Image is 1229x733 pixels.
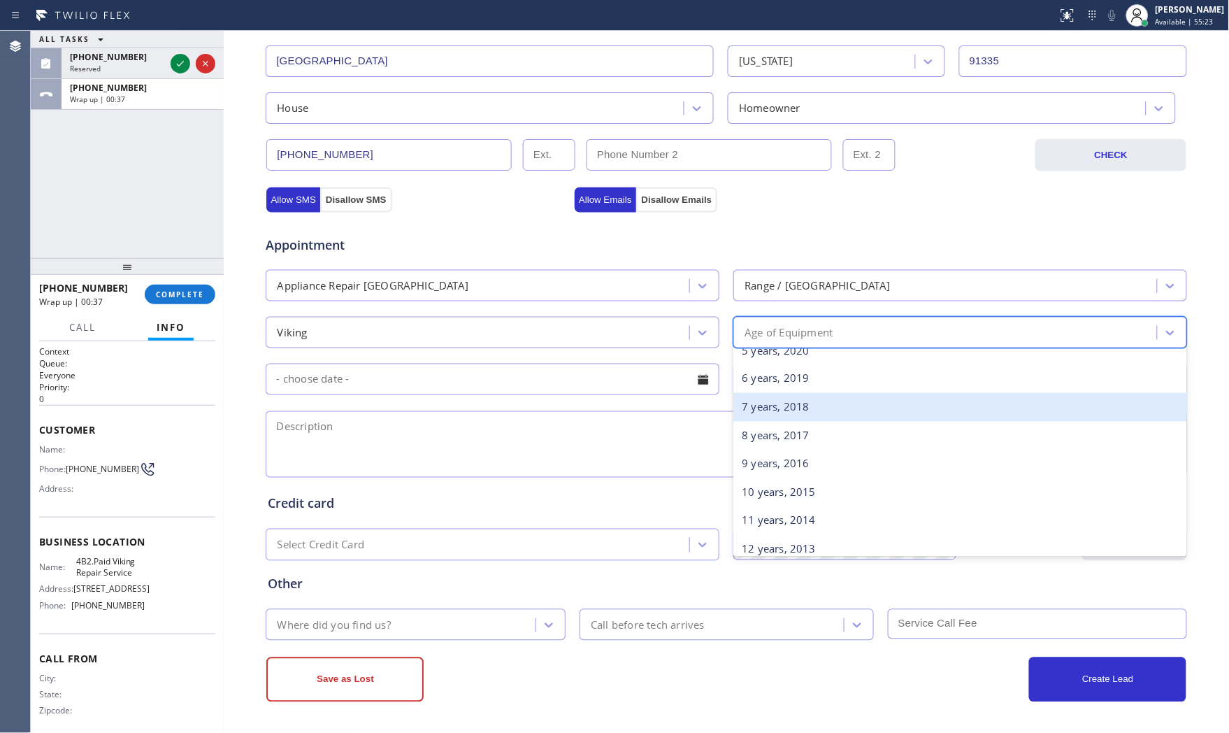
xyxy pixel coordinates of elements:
div: House [277,100,308,116]
input: Phone Number [266,139,512,171]
button: Allow Emails [575,187,636,213]
button: COMPLETE [145,285,215,304]
span: Address: [39,483,76,494]
button: Create Lead [1029,657,1186,702]
div: 11 years, 2014 [733,506,1187,535]
button: Mute [1102,6,1122,25]
span: Call [69,321,96,334]
span: ALL TASKS [39,34,89,44]
button: Call [61,314,104,341]
span: [PHONE_NUMBER] [70,51,147,63]
span: Address: [39,583,73,594]
div: 10 years, 2015 [733,478,1187,507]
input: - choose date - [266,364,719,395]
div: Where did you find us? [277,617,390,633]
span: 4B2.Paid Viking Repair Service [76,556,145,578]
div: Select Credit Card [277,537,364,553]
input: City [266,45,714,77]
button: ALL TASKS [31,31,117,48]
span: Customer [39,423,215,436]
span: [STREET_ADDRESS] [73,583,150,594]
div: Age of Equipment [745,325,833,341]
span: Appointment [266,236,571,255]
div: [PERSON_NAME] [1156,3,1225,15]
div: Credit card [268,494,1185,513]
span: Call From [39,652,215,665]
button: Accept [171,54,190,73]
span: Available | 55:23 [1156,17,1214,27]
span: City: [39,673,76,683]
input: Phone Number 2 [587,139,832,171]
span: COMPLETE [156,290,204,299]
div: 5 years, 2020 [733,336,1187,365]
button: Reject [196,54,215,73]
div: [US_STATE] [739,53,793,69]
input: Service Call Fee [888,609,1188,639]
button: Info [148,314,194,341]
div: Appliance Repair [GEOGRAPHIC_DATA] [277,278,468,294]
div: Viking [277,325,307,341]
div: 8 years, 2017 [733,422,1187,450]
input: Ext. [523,139,575,171]
div: Range / [GEOGRAPHIC_DATA] [745,278,890,294]
span: Name: [39,444,76,455]
button: Disallow SMS [320,187,392,213]
input: Ext. 2 [843,139,896,171]
input: ZIP [959,45,1188,77]
span: State: [39,690,76,700]
div: Homeowner [739,100,800,116]
span: Phone: [39,464,66,474]
span: Wrap up | 00:37 [39,296,103,308]
div: 9 years, 2016 [733,450,1187,478]
div: Other [268,575,1185,594]
button: Save as Lost [266,657,424,702]
h2: Queue: [39,357,215,369]
h2: Priority: [39,381,215,393]
p: Everyone [39,369,215,381]
span: Zipcode: [39,706,76,716]
button: CHECK [1035,139,1186,171]
div: Call before tech arrives [591,617,705,633]
span: Reserved [70,64,101,73]
span: Name: [39,562,76,572]
button: Allow SMS [266,187,319,213]
span: [PHONE_NUMBER] [39,281,128,294]
div: 6 years, 2019 [733,364,1187,393]
span: Business location [39,535,215,548]
span: [PHONE_NUMBER] [71,600,145,611]
h1: Context [39,346,215,357]
span: [PHONE_NUMBER] [70,82,147,94]
div: 7 years, 2018 [733,393,1187,422]
div: 12 years, 2013 [733,535,1187,564]
p: 0 [39,393,215,405]
span: Wrap up | 00:37 [70,94,125,104]
span: Phone: [39,600,71,611]
span: Info [157,321,185,334]
span: [PHONE_NUMBER] [66,464,139,474]
button: Disallow Emails [636,187,718,213]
